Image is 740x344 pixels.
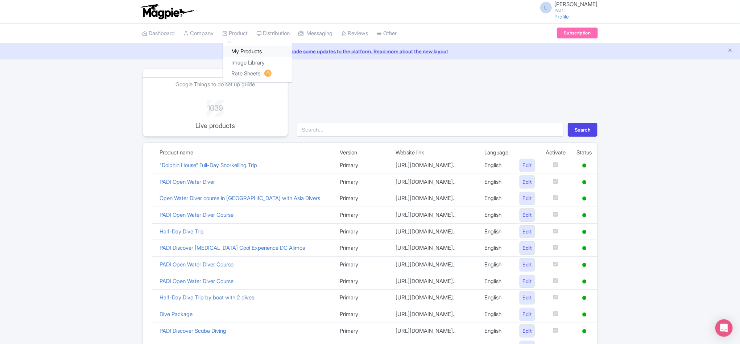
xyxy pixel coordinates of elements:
button: Search [568,123,598,137]
a: Dive Package [160,311,193,318]
a: Edit [520,275,535,288]
a: Messaging [299,24,333,43]
a: Edit [520,291,535,304]
span: [PERSON_NAME] [555,1,598,8]
a: Reviews [342,24,368,43]
a: Edit [520,192,535,205]
a: "Dolphin House" Full-Day Snorkelling Trip [160,162,257,169]
a: My Products [223,46,292,57]
td: Primary [334,157,390,174]
a: We made some updates to the platform. Read more about the new layout [4,47,736,55]
td: Primary [334,240,390,257]
td: Primary [334,223,390,240]
td: [URL][DOMAIN_NAME].. [390,323,479,339]
td: [URL][DOMAIN_NAME].. [390,223,479,240]
a: Half-Day Dive Trip [160,228,204,235]
a: PADI Open Water Diver [160,178,215,185]
a: Rate Sheets [223,68,292,79]
a: Edit [520,324,535,338]
td: [URL][DOMAIN_NAME].. [390,256,479,273]
td: Product name [154,149,335,157]
a: Product [223,24,248,43]
td: [URL][DOMAIN_NAME].. [390,306,479,323]
td: Status [571,149,597,157]
a: L [PERSON_NAME] PADI [536,1,598,13]
td: English [479,223,514,240]
td: Primary [334,306,390,323]
td: English [479,157,514,174]
a: Edit [520,208,535,222]
td: [URL][DOMAIN_NAME].. [390,290,479,306]
td: Primary [334,273,390,290]
a: PADI Open Water Diver Course [160,278,234,285]
td: [URL][DOMAIN_NAME].. [390,207,479,223]
td: [URL][DOMAIN_NAME].. [390,174,479,190]
a: Open Water Diver course in [GEOGRAPHIC_DATA] with Asia Divers [160,195,321,202]
td: Primary [334,207,390,223]
a: Google Things to do set up guide [175,81,255,88]
td: Primary [334,290,390,306]
a: Edit [520,159,535,172]
td: Primary [334,323,390,339]
td: [URL][DOMAIN_NAME].. [390,273,479,290]
input: Search... [297,123,563,137]
td: Version [334,149,390,157]
td: English [479,273,514,290]
a: Distribution [257,24,290,43]
a: Edit [520,175,535,189]
a: PADI Discover [MEDICAL_DATA] Cool Experience DC Alimos [160,244,305,251]
td: English [479,240,514,257]
div: Open Intercom Messenger [715,319,733,337]
a: Dashboard [142,24,175,43]
td: English [479,174,514,190]
a: PADI Open Water Diver Course [160,261,234,268]
td: English [479,290,514,306]
td: [URL][DOMAIN_NAME].. [390,240,479,257]
td: Primary [334,190,390,207]
td: English [479,256,514,273]
a: Edit [520,308,535,321]
td: Primary [334,174,390,190]
a: Profile [555,13,569,20]
td: [URL][DOMAIN_NAME].. [390,190,479,207]
button: Close announcement [727,47,733,55]
a: Half-Day Dive Trip by boat with 2 dives [160,294,255,301]
div: 1039 [186,100,245,113]
td: Activate [540,149,571,157]
td: Primary [334,256,390,273]
td: English [479,323,514,339]
a: Edit [520,225,535,239]
a: Subscription [557,28,598,38]
a: Edit [520,258,535,272]
a: Other [377,24,397,43]
td: English [479,207,514,223]
span: L [540,2,552,13]
small: PADI [555,8,598,13]
td: [URL][DOMAIN_NAME].. [390,157,479,174]
a: Company [184,24,214,43]
a: Edit [520,241,535,255]
p: Live products [186,121,245,130]
a: PADI Open Water Diver Course [160,211,234,218]
td: Website link [390,149,479,157]
a: PADI Discover Scuba Diving [160,327,227,334]
td: English [479,190,514,207]
td: Language [479,149,514,157]
td: English [479,306,514,323]
img: logo-ab69f6fb50320c5b225c76a69d11143b.png [139,4,195,20]
a: Image Library [223,57,292,69]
